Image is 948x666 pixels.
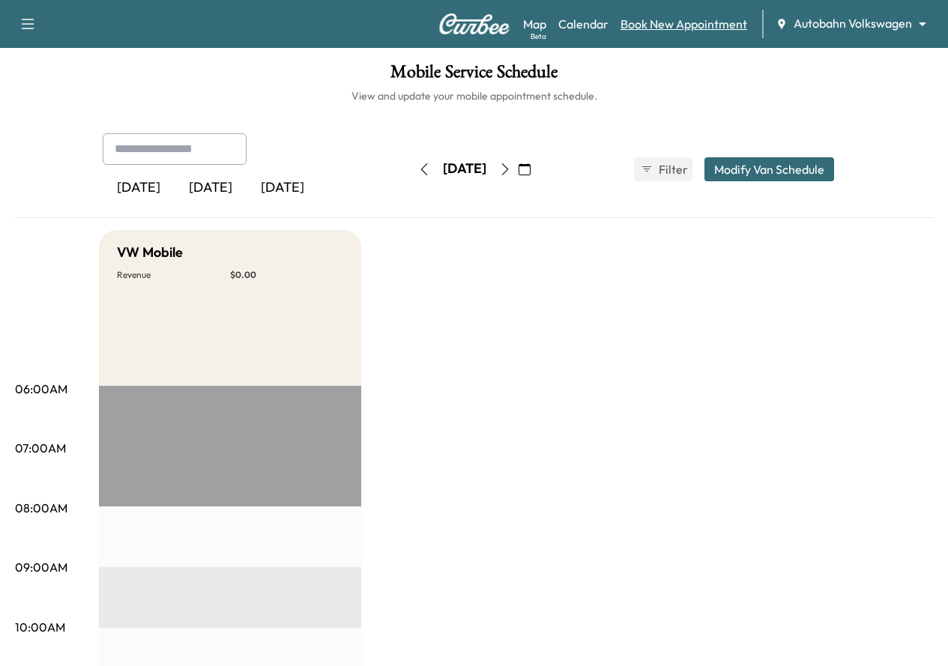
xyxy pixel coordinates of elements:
p: 06:00AM [15,380,67,398]
a: Calendar [558,15,609,33]
div: [DATE] [247,171,318,205]
img: Curbee Logo [438,13,510,34]
p: 08:00AM [15,499,67,517]
div: [DATE] [175,171,247,205]
p: 10:00AM [15,618,65,636]
p: $ 0.00 [230,269,343,281]
h6: View and update your mobile appointment schedule. [15,88,933,103]
div: [DATE] [103,171,175,205]
span: Filter [659,160,686,178]
div: [DATE] [443,160,486,178]
div: Beta [531,31,546,42]
p: 07:00AM [15,439,66,457]
button: Filter [634,157,692,181]
p: Revenue [117,269,230,281]
a: MapBeta [523,15,546,33]
p: 09:00AM [15,558,67,576]
button: Modify Van Schedule [704,157,834,181]
a: Book New Appointment [621,15,747,33]
h5: VW Mobile [117,242,183,263]
span: Autobahn Volkswagen [794,15,912,32]
h1: Mobile Service Schedule [15,63,933,88]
